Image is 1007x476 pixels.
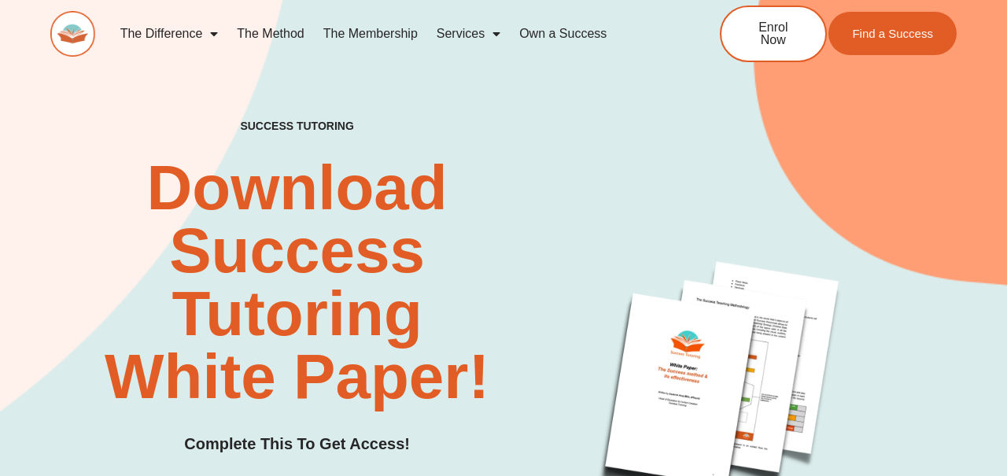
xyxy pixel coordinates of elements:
[828,12,957,55] a: Find a Success
[745,21,802,46] span: Enrol Now
[720,6,827,62] a: Enrol Now
[85,157,509,408] h2: Download Success Tutoring White Paper!
[227,16,313,52] a: The Method
[852,28,933,39] span: Find a Success
[510,16,616,52] a: Own a Success
[184,432,410,456] h3: Complete This To Get Access!
[111,16,669,52] nav: Menu
[111,16,228,52] a: The Difference
[224,120,371,133] h4: SUCCESS TUTORING​
[427,16,510,52] a: Services
[314,16,427,52] a: The Membership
